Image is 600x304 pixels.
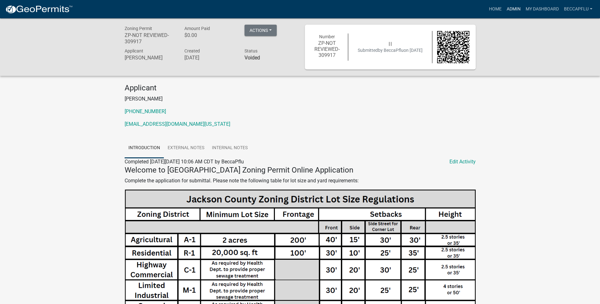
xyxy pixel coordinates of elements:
[437,31,469,63] img: QR code
[378,48,404,53] span: by BeccaPflu
[486,3,504,15] a: Home
[125,95,476,103] p: [PERSON_NAME]
[125,26,152,31] span: Zoning Permit
[125,159,244,165] span: Completed [DATE][DATE] 10:06 AM CDT by BeccaPflu
[561,3,595,15] a: BeccaPflu
[184,32,235,38] h6: $0.00
[125,55,175,61] h6: [PERSON_NAME]
[244,25,277,36] button: Actions
[523,3,561,15] a: My Dashboard
[125,108,166,114] a: [PHONE_NUMBER]
[311,40,343,58] h6: ZP-NOT REVIEWED-309917
[504,3,523,15] a: Admin
[184,26,210,31] span: Amount Paid
[244,48,257,53] span: Status
[184,55,235,61] h6: [DATE]
[125,83,476,93] h4: Applicant
[125,32,175,44] h6: ZP-NOT REVIEWED-309917
[125,138,164,158] a: Introduction
[319,34,335,39] span: Number
[125,121,230,127] a: [EMAIL_ADDRESS][DOMAIN_NAME][US_STATE]
[389,41,392,46] span: | |
[125,166,476,175] h4: Welcome to [GEOGRAPHIC_DATA] Zoning Permit Online Application
[244,55,260,61] strong: Voided
[358,48,423,53] span: Submitted on [DATE]
[184,48,200,53] span: Created
[449,158,476,166] a: Edit Activity
[208,138,251,158] a: Internal Notes
[125,177,476,185] p: Complete the application for submittal. Please note the following table for lot size and yard req...
[164,138,208,158] a: External Notes
[125,48,143,53] span: Applicant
